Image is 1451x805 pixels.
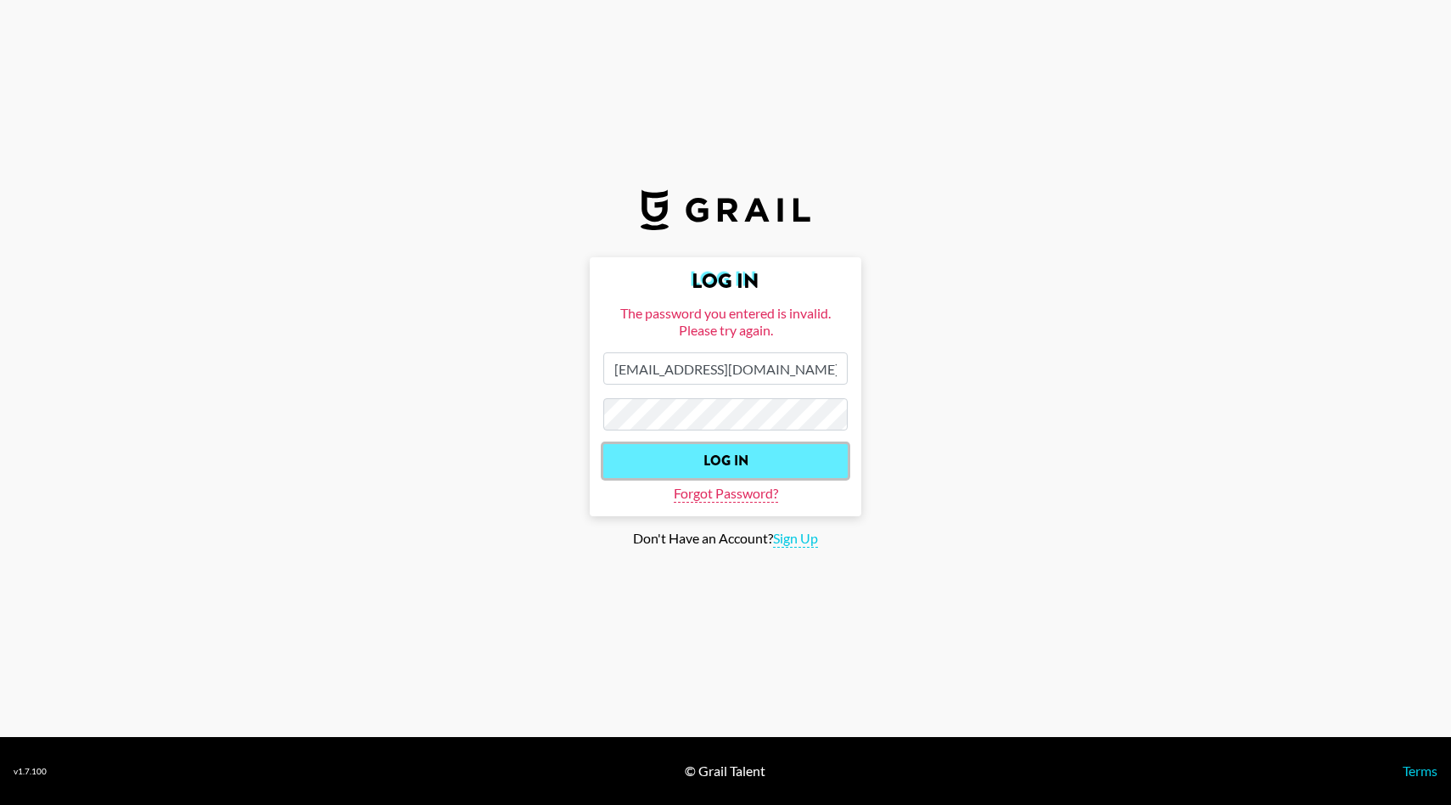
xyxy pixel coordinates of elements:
img: Grail Talent Logo [641,189,810,230]
input: Log In [603,444,848,478]
div: The password you entered is invalid. Please try again. [603,305,848,339]
div: © Grail Talent [685,763,765,780]
div: v 1.7.100 [14,766,47,777]
input: Email [603,352,848,385]
a: Terms [1403,763,1437,779]
div: Don't Have an Account? [14,530,1437,548]
span: Sign Up [773,530,818,548]
h2: Log In [603,271,848,291]
span: Forgot Password? [674,485,778,503]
